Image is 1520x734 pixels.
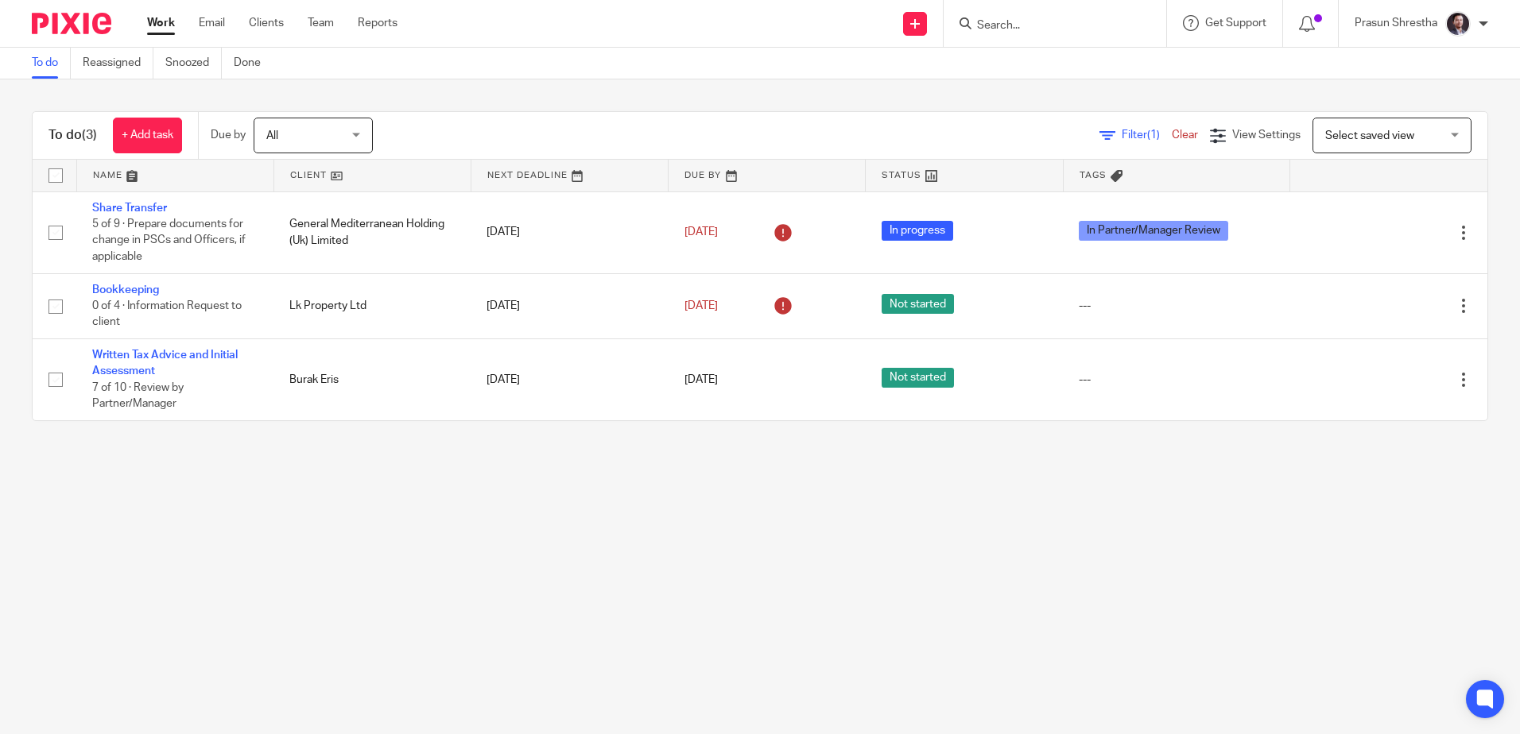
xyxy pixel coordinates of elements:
[234,48,273,79] a: Done
[882,368,954,388] span: Not started
[1079,221,1228,241] span: In Partner/Manager Review
[684,300,718,311] span: [DATE]
[975,19,1119,33] input: Search
[882,221,953,241] span: In progress
[358,15,397,31] a: Reports
[1232,129,1301,141] span: View Settings
[32,13,111,34] img: Pixie
[1205,17,1266,29] span: Get Support
[83,48,153,79] a: Reassigned
[308,15,334,31] a: Team
[92,382,184,410] span: 7 of 10 · Review by Partner/Manager
[471,191,668,273] td: [DATE]
[1080,171,1107,180] span: Tags
[82,129,97,141] span: (3)
[1147,129,1160,141] span: (1)
[92,350,238,377] a: Written Tax Advice and Initial Assessment
[471,273,668,338] td: [DATE]
[273,191,471,273] td: General Mediterranean Holding (Uk) Limited
[92,203,167,214] a: Share Transfer
[1079,372,1274,388] div: ---
[32,48,71,79] a: To do
[147,15,175,31] a: Work
[92,284,159,296] a: Bookkeeping
[1325,130,1414,141] span: Select saved view
[199,15,225,31] a: Email
[211,127,246,143] p: Due by
[273,273,471,338] td: Lk Property Ltd
[1445,11,1471,37] img: Capture.PNG
[684,226,718,238] span: [DATE]
[1079,298,1274,314] div: ---
[1122,129,1172,141] span: Filter
[92,218,246,262] span: 5 of 9 · Prepare documents for change in PSCs and Officers, if applicable
[1355,15,1437,31] p: Prasun Shrestha
[165,48,222,79] a: Snoozed
[48,127,97,144] h1: To do
[882,294,954,314] span: Not started
[92,300,242,328] span: 0 of 4 · Information Request to client
[249,15,284,31] a: Clients
[471,339,668,420] td: [DATE]
[113,118,182,153] a: + Add task
[684,374,718,385] span: [DATE]
[266,130,278,141] span: All
[273,339,471,420] td: Burak Eris
[1172,129,1198,141] a: Clear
